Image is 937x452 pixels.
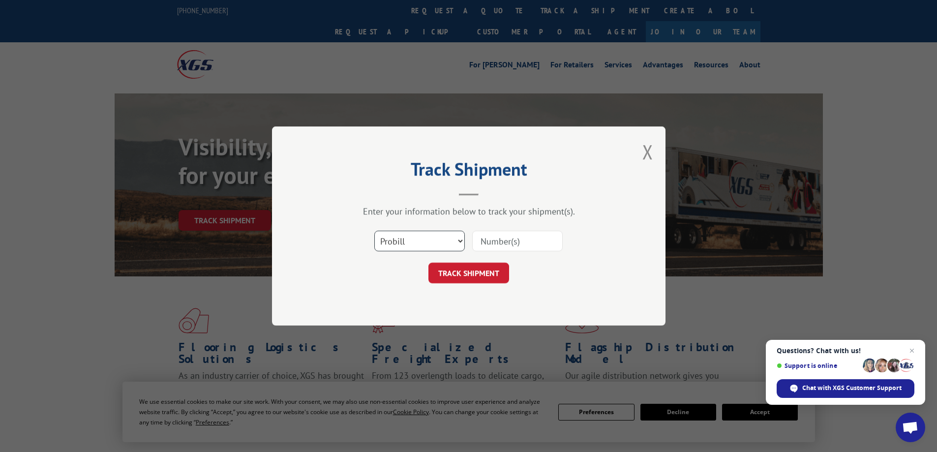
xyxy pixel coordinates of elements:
[896,413,925,442] a: Open chat
[472,231,563,251] input: Number(s)
[321,206,616,217] div: Enter your information below to track your shipment(s).
[777,347,914,355] span: Questions? Chat with us!
[642,139,653,165] button: Close modal
[321,162,616,181] h2: Track Shipment
[802,384,902,392] span: Chat with XGS Customer Support
[428,263,509,283] button: TRACK SHIPMENT
[777,362,859,369] span: Support is online
[777,379,914,398] span: Chat with XGS Customer Support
